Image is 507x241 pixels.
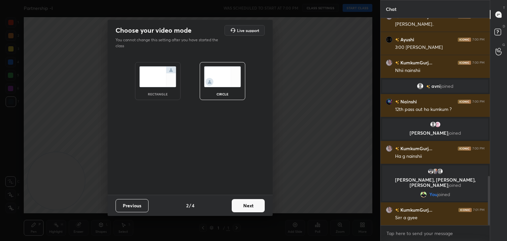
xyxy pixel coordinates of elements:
[434,121,441,128] img: 6e44c7197206462c8ee6353c1c690b7a.jpg
[395,21,485,28] div: [PERSON_NAME]..
[116,199,149,212] button: Previous
[399,206,432,213] h6: KumkumGurj...
[204,66,241,87] img: circleScreenIcon.acc0effb.svg
[426,85,430,88] img: no-rating-badge.077c3623.svg
[116,37,222,49] p: You cannot change this setting after you have started the class
[503,5,505,10] p: T
[472,147,485,151] div: 7:00 PM
[395,44,485,51] div: 3:00 [PERSON_NAME]
[232,199,265,212] button: Next
[458,208,472,212] img: iconic-dark.1390631f.png
[458,147,471,151] img: iconic-dark.1390631f.png
[472,61,485,65] div: 7:00 PM
[399,59,432,66] h6: KumkumGurj...
[503,24,505,29] p: D
[386,59,392,66] img: 33403831a00e428f91c4275927c7da5e.jpg
[437,168,443,175] img: default.png
[139,66,176,87] img: normalScreenIcon.ae25ed63.svg
[395,38,399,42] img: no-rating-badge.077c3623.svg
[472,38,485,42] div: 7:00 PM
[417,83,423,89] img: default.png
[386,145,392,152] img: 33403831a00e428f91c4275927c7da5e.jpg
[399,98,417,105] h6: Nainshi
[395,100,399,104] img: no-rating-badge.077c3623.svg
[386,36,392,43] img: 23bd3100f97241238e9cd5577f1b7dfd.jpg
[448,182,461,188] span: joined
[395,61,399,65] img: no-rating-badge.077c3623.svg
[395,215,485,221] div: Sirr a gyee
[209,92,236,96] div: circle
[395,153,485,160] div: Ha g nainshii
[399,36,414,43] h6: Ayushi
[395,106,485,113] div: 12th pass out ho kumkum ?
[432,168,439,175] img: 1cc904bdcb2340b7949a60aa4d9586b8.jpg
[502,42,505,47] p: G
[189,202,191,209] h4: /
[458,38,471,42] img: iconic-dark.1390631f.png
[386,207,392,213] img: 33403831a00e428f91c4275927c7da5e.jpg
[237,28,259,32] h5: Live support
[458,61,471,65] img: iconic-dark.1390631f.png
[145,92,171,96] div: rectangle
[431,84,441,89] span: avni
[437,192,450,197] span: joined
[427,168,434,175] img: e36fdc4c699243429de0628060f007c1.jpg
[448,130,461,136] span: joined
[472,100,485,104] div: 7:00 PM
[395,208,399,212] img: no-rating-badge.077c3623.svg
[458,100,471,104] img: iconic-dark.1390631f.png
[441,84,454,89] span: joined
[395,147,399,151] img: no-rating-badge.077c3623.svg
[430,121,436,128] img: default.png
[386,130,484,136] p: [PERSON_NAME]
[399,145,432,152] h6: KumkumGurj...
[381,0,402,18] p: Chat
[381,18,490,225] div: grid
[116,26,191,35] h2: Choose your video mode
[386,177,484,188] p: [PERSON_NAME], [PERSON_NAME], [PERSON_NAME]
[395,67,485,74] div: Nhii nainshii
[473,208,485,212] div: 7:01 PM
[429,192,437,197] span: You
[192,202,194,209] h4: 4
[186,202,188,209] h4: 2
[386,98,392,105] img: 3
[420,191,427,198] img: 6f4578c4c6224cea84386ccc78b3bfca.jpg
